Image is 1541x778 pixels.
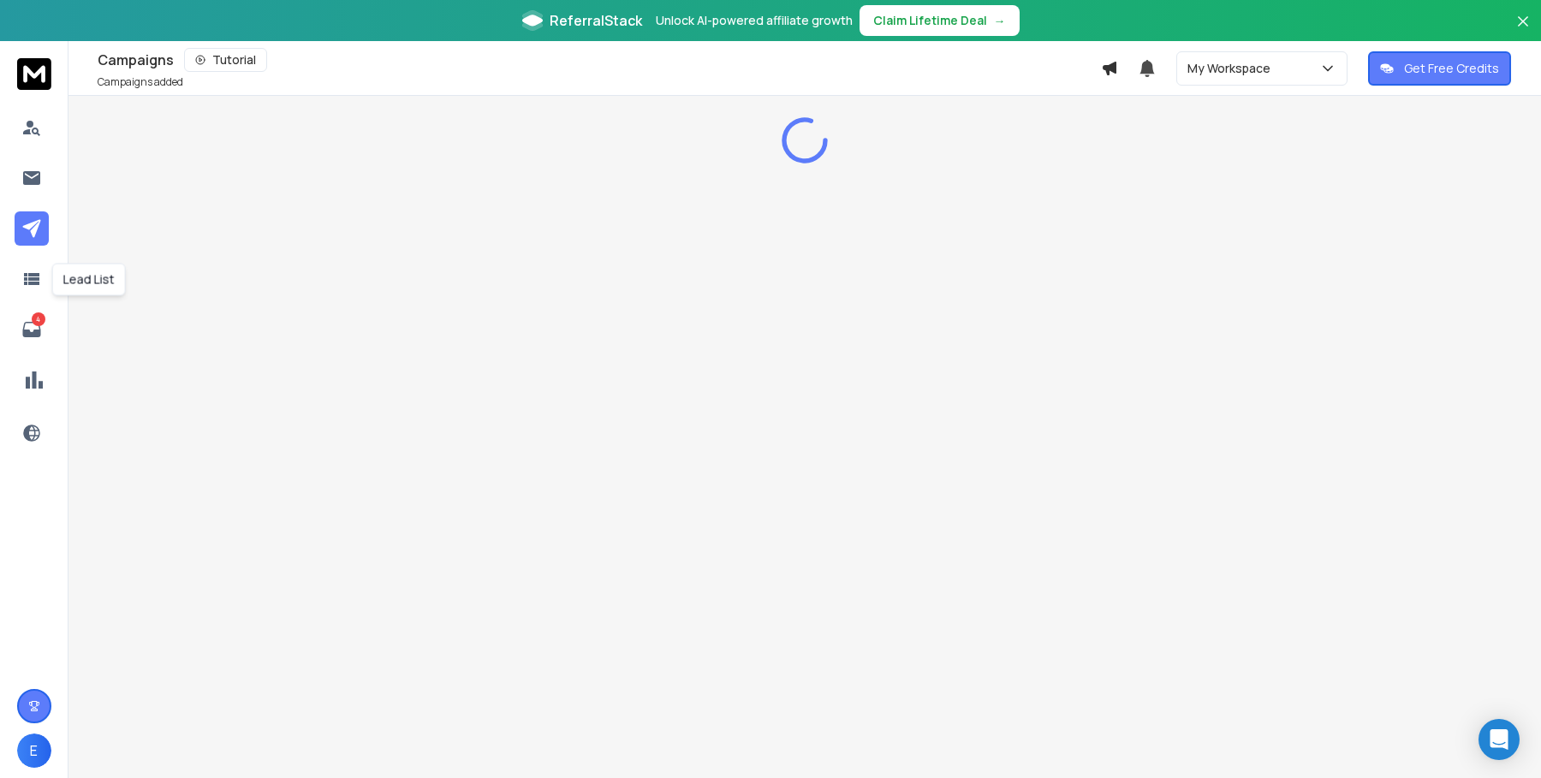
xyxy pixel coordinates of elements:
p: Campaigns added [98,75,183,89]
button: E [17,733,51,768]
button: Claim Lifetime Deal→ [860,5,1020,36]
div: Lead List [52,264,126,296]
div: Open Intercom Messenger [1479,719,1520,760]
p: My Workspace [1187,60,1277,77]
button: Get Free Credits [1368,51,1511,86]
p: 4 [32,312,45,326]
p: Get Free Credits [1404,60,1499,77]
button: Close banner [1512,10,1534,51]
button: Tutorial [184,48,267,72]
span: ReferralStack [550,10,642,31]
a: 4 [15,312,49,347]
span: → [994,12,1006,29]
p: Unlock AI-powered affiliate growth [656,12,853,29]
div: Campaigns [98,48,1101,72]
